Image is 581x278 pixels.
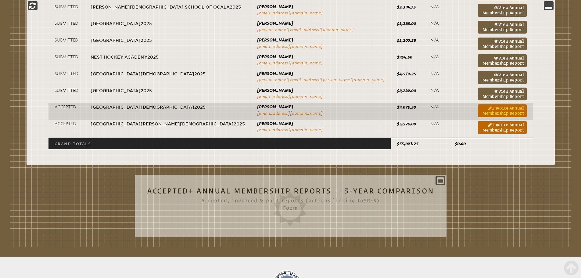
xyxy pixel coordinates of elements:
a: [EMAIL_ADDRESS][DOMAIN_NAME] [257,44,323,49]
p: [GEOGRAPHIC_DATA][DEMOGRAPHIC_DATA] 2025 [91,71,245,77]
p: Accepted [55,121,78,127]
p: 5,578.00 [397,121,418,127]
span: [PERSON_NAME] [257,54,293,60]
p: N/A [430,54,465,60]
a: View Annual Membership Report [478,71,527,84]
a: View Annual Membership Report [478,21,527,34]
span: [PERSON_NAME] [257,71,293,76]
p: N/A [430,37,465,43]
a: Invoice Annual Membership Report [478,121,527,134]
p: [GEOGRAPHIC_DATA][PERSON_NAME][DEMOGRAPHIC_DATA] 2025 [91,121,245,127]
p: N/A [430,121,465,127]
p: Accepted [55,104,78,110]
a: Invoice Annual Membership Report [478,104,527,117]
a: [EMAIL_ADDRESS][DOMAIN_NAME] [257,60,323,66]
span: [PERSON_NAME] [257,121,293,126]
span: [PERSON_NAME] [257,38,293,43]
a: View Annual Membership Report [478,54,527,67]
p: [GEOGRAPHIC_DATA] 2025 [91,88,245,94]
p: Grand Totals [55,141,385,147]
span: [PERSON_NAME] [257,88,293,93]
a: [EMAIL_ADDRESS][DOMAIN_NAME] [257,127,323,132]
p: 9,078.50 [397,104,418,110]
p: [PERSON_NAME][DEMOGRAPHIC_DATA] School of Ocala 2025 [91,4,245,10]
p: Submitted [55,20,78,27]
p: 55,091.25 [397,141,418,147]
p: [GEOGRAPHIC_DATA] 2025 [91,37,245,43]
p: N/A [430,20,465,27]
p: [GEOGRAPHIC_DATA] 2025 [91,20,245,27]
p: 8,249.00 [397,88,418,94]
p: Submitted [55,54,78,60]
p: N/A [430,71,465,77]
span: [PERSON_NAME] [257,21,293,26]
a: [EMAIL_ADDRESS][DOMAIN_NAME] [257,10,323,16]
p: Submitted [55,4,78,10]
span: [PERSON_NAME] [257,4,293,9]
p: Submitted [55,37,78,43]
p: 3,394.75 [397,4,418,10]
p: Submitted [55,71,78,77]
a: View Annual Membership Report [478,88,527,100]
p: 954.50 [397,54,418,60]
p: 1,188.00 [397,20,418,27]
a: View Annual Membership Report [478,38,527,50]
p: 1,200.25 [397,37,418,43]
span: [PERSON_NAME] [257,104,293,110]
p: N/A [430,88,465,94]
a: [PERSON_NAME][EMAIL_ADDRESS][DOMAIN_NAME] [257,27,354,32]
p: Submitted [55,88,78,94]
a: [PERSON_NAME][EMAIL_ADDRESS][PERSON_NAME][DOMAIN_NAME] [257,77,385,82]
h2: Accepted+ Annual Membership Reports — 3-Year Comparison [147,187,434,226]
a: [EMAIL_ADDRESS][DOMAIN_NAME] [257,111,323,116]
p: [GEOGRAPHIC_DATA][DEMOGRAPHIC_DATA] 2025 [91,104,245,110]
p: Nest Hockey Academy 2025 [91,54,245,60]
a: [EMAIL_ADDRESS][DOMAIN_NAME] [257,94,323,99]
p: 4,519.25 [397,71,418,77]
p: N/A [430,4,465,10]
a: View Annual Membership Report [478,4,527,17]
p: N/A [430,104,465,110]
p: 0.00 [430,141,465,147]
